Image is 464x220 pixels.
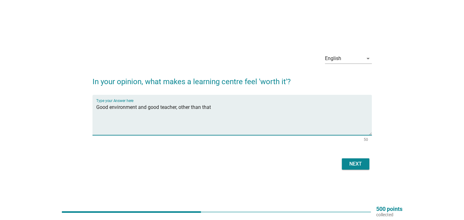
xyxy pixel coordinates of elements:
p: collected [376,212,402,217]
textarea: Type your Answer here [96,102,372,135]
div: 50 [364,138,368,141]
h2: In your opinion, what makes a learning centre feel 'worth it'? [92,70,372,87]
button: Next [342,158,369,170]
p: 500 points [376,206,402,212]
div: Next [347,160,364,168]
div: English [325,56,341,61]
i: arrow_drop_down [364,55,372,62]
